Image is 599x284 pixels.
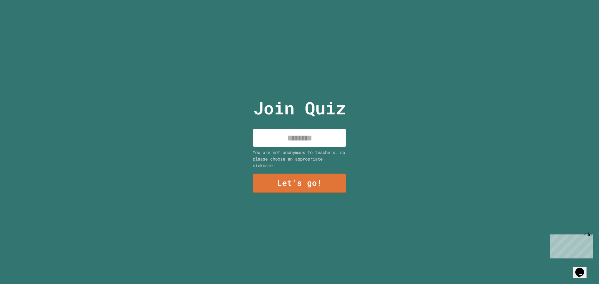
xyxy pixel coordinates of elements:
[253,174,346,193] a: Let's go!
[2,2,43,40] div: Chat with us now!Close
[253,95,346,121] p: Join Quiz
[547,232,593,258] iframe: chat widget
[573,259,593,278] iframe: chat widget
[253,149,346,169] div: You are not anonymous to teachers, so please choose an appropriate nickname.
